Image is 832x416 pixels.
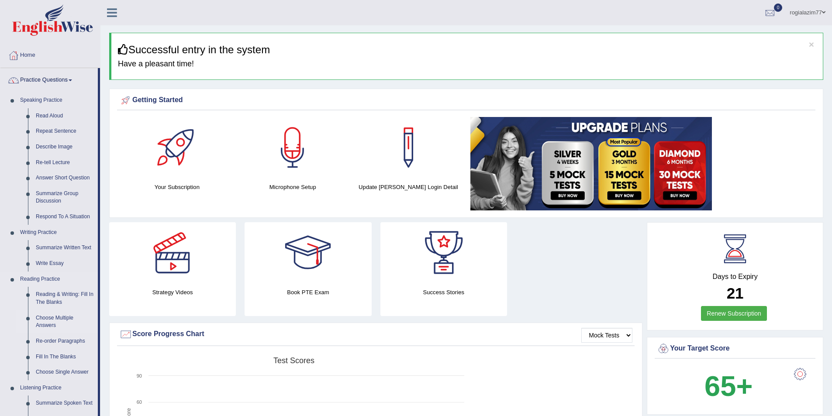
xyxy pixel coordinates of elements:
[380,288,507,297] h4: Success Stories
[32,287,98,310] a: Reading & Writing: Fill In The Blanks
[470,117,712,210] img: small5.jpg
[32,170,98,186] a: Answer Short Question
[32,124,98,139] a: Repeat Sentence
[32,256,98,272] a: Write Essay
[774,3,783,12] span: 0
[657,273,813,281] h4: Days to Expiry
[16,93,98,108] a: Speaking Practice
[119,94,813,107] div: Getting Started
[109,288,236,297] h4: Strategy Videos
[245,288,371,297] h4: Book PTE Exam
[32,108,98,124] a: Read Aloud
[124,182,231,192] h4: Your Subscription
[16,225,98,241] a: Writing Practice
[32,310,98,333] a: Choose Multiple Answers
[32,349,98,365] a: Fill In The Blanks
[32,139,98,155] a: Describe Image
[32,364,98,380] a: Choose Single Answer
[16,380,98,396] a: Listening Practice
[16,272,98,287] a: Reading Practice
[32,209,98,225] a: Respond To A Situation
[118,60,816,69] h4: Have a pleasant time!
[239,182,346,192] h4: Microphone Setup
[32,155,98,171] a: Re-tell Lecture
[727,285,744,302] b: 21
[137,399,142,405] text: 60
[137,373,142,378] text: 90
[32,395,98,411] a: Summarize Spoken Text
[355,182,462,192] h4: Update [PERSON_NAME] Login Detail
[32,240,98,256] a: Summarize Written Text
[809,40,814,49] button: ×
[0,68,98,90] a: Practice Questions
[273,356,314,365] tspan: Test scores
[0,43,100,65] a: Home
[701,306,767,321] a: Renew Subscription
[704,370,753,402] b: 65+
[119,328,632,341] div: Score Progress Chart
[32,333,98,349] a: Re-order Paragraphs
[657,342,813,355] div: Your Target Score
[32,186,98,209] a: Summarize Group Discussion
[118,44,816,55] h3: Successful entry in the system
